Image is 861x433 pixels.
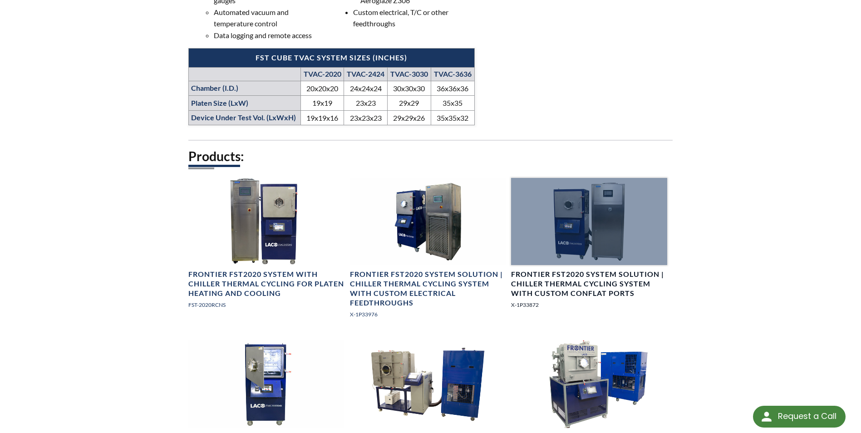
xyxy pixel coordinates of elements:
[214,6,328,30] li: Automated vacuum and temperature control
[353,6,475,30] li: Custom electrical, T/C or other feedthroughs
[300,110,344,125] td: 19x19x16
[189,96,300,111] th: Platen Size (LxW)
[344,81,388,96] td: 24x24x24
[753,406,846,428] div: Request a Call
[431,110,474,125] td: 35x35x32
[189,81,300,96] th: Chamber (I.D.)
[511,270,667,298] h4: Frontier FST2020 System Solution | Chiller Thermal Cycling System with Custom Conflat Ports
[778,406,836,427] div: Request a Call
[350,310,506,319] p: X-1P33976
[511,178,667,317] a: Standard Platform Cube TVAC System, front viewFrontier FST2020 System Solution | Chiller Thermal ...
[188,148,672,165] h2: Products:
[431,96,474,111] td: 35x35
[388,110,431,125] td: 29x29x26
[193,53,469,63] h4: FST Cube TVAC System Sizes (inches)
[189,110,300,125] th: Device Under Test Vol. (LxWxH)
[188,270,344,298] h4: Frontier FST2020 System with Chiller Thermal Cycling for Platen Heating and Cooling
[214,30,328,41] li: Data logging and remote access
[344,96,388,111] td: 23x23
[511,300,667,309] p: X-1P33872
[344,68,388,81] th: TVAC-2424
[300,68,344,81] th: TVAC-2020
[188,178,344,317] a: Cube TVAC Thermal Cycling System, front viewFrontier FST2020 System with Chiller Thermal Cycling ...
[431,68,474,81] th: TVAC-3636
[350,178,506,326] a: STANDARD CYLINDRICAL TVAC SYSTEM RATED -40° C TO 80° C, angled viewFrontier FST2020 System Soluti...
[759,409,774,424] img: round button
[431,81,474,96] td: 36x36x36
[344,110,388,125] td: 23x23x23
[388,68,431,81] th: TVAC-3030
[300,96,344,111] td: 19x19
[350,270,506,307] h4: Frontier FST2020 System Solution | Chiller Thermal Cycling System with Custom Electrical Feedthro...
[188,300,344,309] p: FST-2020RCNS
[300,81,344,96] td: 20x20x20
[388,81,431,96] td: 30x30x30
[388,96,431,111] td: 29x29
